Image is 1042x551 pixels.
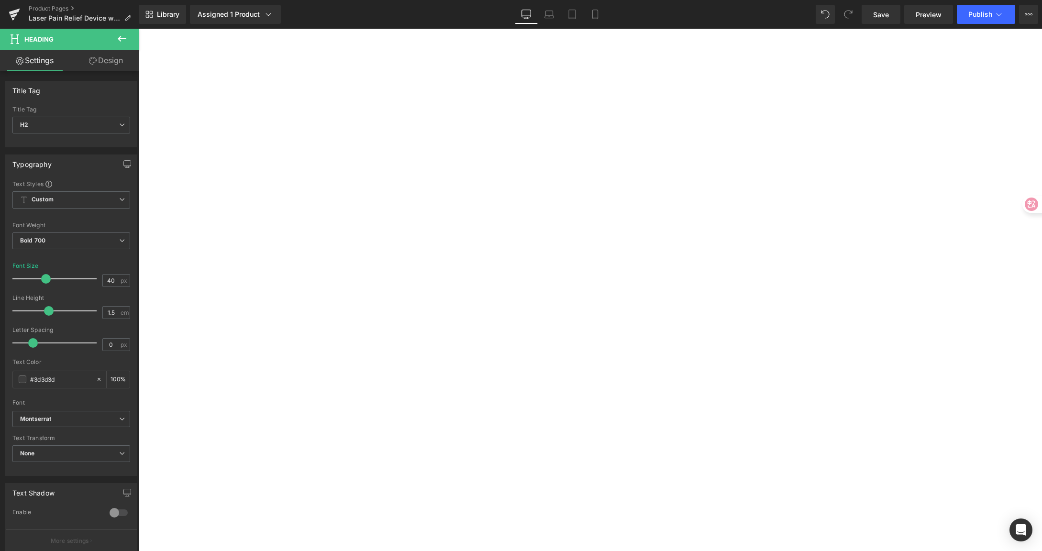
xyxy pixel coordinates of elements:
[71,50,141,71] a: Design
[12,435,130,441] div: Text Transform
[12,359,130,365] div: Text Color
[12,327,130,333] div: Letter Spacing
[157,10,179,19] span: Library
[584,5,607,24] a: Mobile
[107,371,130,388] div: %
[20,415,51,423] i: Montserrat
[515,5,538,24] a: Desktop
[12,399,130,406] div: Font
[1009,518,1032,541] div: Open Intercom Messenger
[121,309,129,316] span: em
[29,5,139,12] a: Product Pages
[29,14,121,22] span: Laser Pain Relief Device with TENS-2.0-202411
[12,155,52,168] div: Typography
[20,121,28,128] b: H2
[1019,5,1038,24] button: More
[873,10,889,20] span: Save
[12,106,130,113] div: Title Tag
[30,374,91,385] input: Color
[12,484,55,497] div: Text Shadow
[12,295,130,301] div: Line Height
[20,450,35,457] b: None
[968,11,992,18] span: Publish
[816,5,835,24] button: Undo
[121,342,129,348] span: px
[32,196,54,204] b: Custom
[916,10,942,20] span: Preview
[538,5,561,24] a: Laptop
[51,537,89,545] p: More settings
[12,263,39,269] div: Font Size
[12,81,41,95] div: Title Tag
[24,35,54,43] span: Heading
[561,5,584,24] a: Tablet
[20,237,45,244] b: Bold 700
[904,5,953,24] a: Preview
[12,180,130,187] div: Text Styles
[121,277,129,284] span: px
[198,10,273,19] div: Assigned 1 Product
[839,5,858,24] button: Redo
[957,5,1015,24] button: Publish
[12,222,130,229] div: Font Weight
[139,5,186,24] a: New Library
[12,508,100,518] div: Enable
